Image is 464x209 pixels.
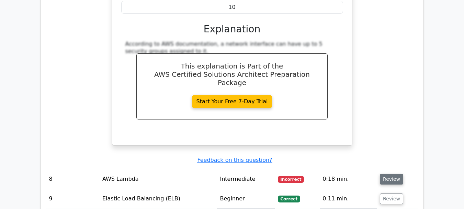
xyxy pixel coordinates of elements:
td: 0:18 min. [320,169,377,189]
h3: Explanation [125,23,339,35]
td: AWS Lambda [100,169,217,189]
td: Beginner [217,189,275,209]
td: 9 [46,189,100,209]
a: Feedback on this question? [197,157,272,163]
span: Correct [278,196,300,202]
td: Elastic Load Balancing (ELB) [100,189,217,209]
button: Review [380,174,403,185]
td: 8 [46,169,100,189]
div: 10 [121,1,343,14]
button: Review [380,194,403,204]
td: 0:11 min. [320,189,377,209]
a: Start Your Free 7-Day Trial [192,95,272,108]
div: According to AWS documentation, a network interface can have up to 5 security groups assigned to it. [125,41,339,55]
td: Intermediate [217,169,275,189]
span: Incorrect [278,176,304,183]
